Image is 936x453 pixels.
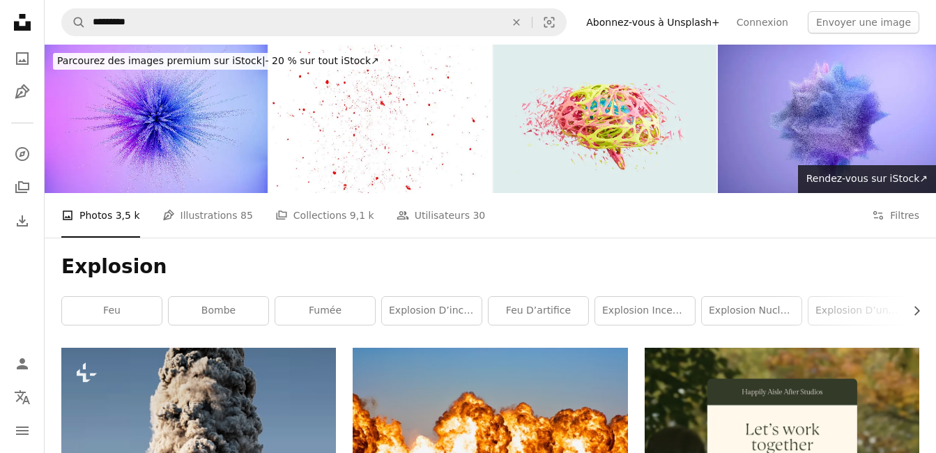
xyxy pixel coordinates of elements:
[269,45,492,193] img: Éclaboussure de peinture acrylique sang splatter, rouge isolé sur grunge de texture pour le fond ...
[240,208,253,223] span: 85
[162,193,253,238] a: Illustrations 85
[62,297,162,325] a: Feu
[798,165,936,193] a: Rendez-vous sur iStock↗
[578,11,728,33] a: Abonnez-vous à Unsplash+
[702,297,801,325] a: Explosion nucléaire
[8,350,36,378] a: Connexion / S’inscrire
[872,193,919,238] button: Filtres
[169,297,268,325] a: bombe
[382,297,482,325] a: Explosion d’incendie
[595,297,695,325] a: Explosion Incendie
[275,297,375,325] a: fumée
[806,173,928,184] span: Rendez-vous sur iStock ↗
[8,45,36,72] a: Photos
[904,297,919,325] button: faire défiler la liste vers la droite
[61,254,919,279] h1: Explosion
[350,208,374,223] span: 9,1 k
[61,8,567,36] form: Rechercher des visuels sur tout le site
[532,9,566,36] button: Recherche de visuels
[8,417,36,445] button: Menu
[8,78,36,106] a: Illustrations
[57,55,266,66] span: Parcourez des images premium sur iStock |
[8,207,36,235] a: Historique de téléchargement
[489,297,588,325] a: feu d’artifice
[45,45,392,78] a: Parcourez des images premium sur iStock|- 20 % sur tout iStock↗
[275,193,374,238] a: Collections 9,1 k
[353,419,627,431] a: Fumée brune et blanche sur une formation rocheuse brune
[473,208,485,223] span: 30
[57,55,379,66] span: - 20 % sur tout iStock ↗
[808,11,919,33] button: Envoyer une image
[8,174,36,201] a: Collections
[8,140,36,168] a: Explorer
[808,297,908,325] a: Explosion d’une bombe
[45,45,268,193] img: Abstrait Explosant Particules Fond avec Éclairage Au Néon
[397,193,486,238] a: Utilisateurs 30
[728,11,797,33] a: Connexion
[501,9,532,36] button: Effacer
[493,45,716,193] img: IA Cerveau de forme organique avec des particules explosives, technologie d’intelligence artifici...
[62,9,86,36] button: Rechercher sur Unsplash
[8,383,36,411] button: Langue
